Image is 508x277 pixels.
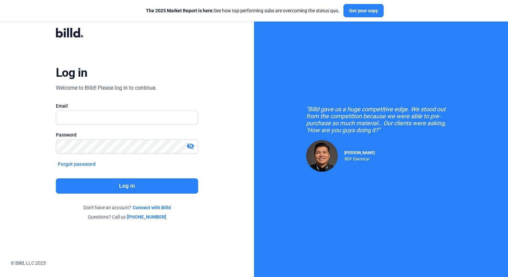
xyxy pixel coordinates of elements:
div: RDP Electrical [344,155,375,161]
a: [PHONE_NUMBER] [127,214,166,220]
div: "Billd gave us a huge competitive edge. We stood out from the competition because we were able to... [306,106,456,134]
div: Password [56,132,198,138]
div: Questions? Call us [56,214,198,220]
span: [PERSON_NAME] [344,150,375,155]
a: Connect with Billd [133,204,171,211]
div: See how top-performing subs are overcoming the status quo. [146,7,339,14]
div: Log in [56,65,87,80]
div: Welcome to Billd! Please log in to continue. [56,84,157,92]
button: Get your copy [343,4,384,17]
span: The 2025 Market Report is here: [146,8,214,13]
div: Don't have an account? [56,204,198,211]
img: Raul Pacheco [306,140,338,172]
button: Log in [56,178,198,194]
button: Forgot password [56,160,98,168]
mat-icon: visibility_off [187,142,194,150]
div: Email [56,103,198,109]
